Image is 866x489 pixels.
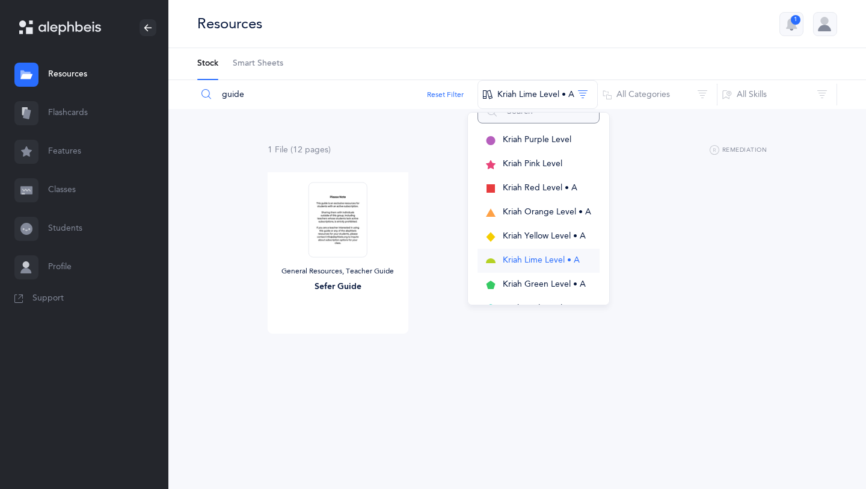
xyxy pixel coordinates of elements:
[197,80,478,109] input: Search Resources
[503,135,571,145] span: Kriah Purple Level
[427,89,464,100] button: Reset Filter
[268,145,288,155] span: 1 File
[503,183,577,193] span: Kriah Red Level • A
[32,293,64,305] span: Support
[478,128,600,152] button: Kriah Purple Level
[503,304,577,313] span: Kriah Teal Level • A
[478,225,600,249] button: Kriah Yellow Level • A
[197,14,262,34] div: Resources
[503,207,591,217] span: Kriah Orange Level • A
[503,255,580,265] span: Kriah Lime Level • A
[478,273,600,297] button: Kriah Green Level • A
[233,58,283,70] span: Smart Sheets
[309,182,367,257] img: Sefer_Guide_-_Lime_A_-_Third_Grade_thumbnail_1756878126.png
[478,249,600,273] button: Kriah Lime Level • A
[597,80,717,109] button: All Categories
[779,12,803,36] button: 1
[277,267,399,276] div: General Resources, Teacher Guide
[717,80,837,109] button: All Skills
[277,281,399,293] div: Sefer Guide
[710,143,767,158] button: Remediation
[478,80,598,109] button: Kriah Lime Level • A
[503,159,562,169] span: Kriah Pink Level
[503,231,586,241] span: Kriah Yellow Level • A
[478,176,600,201] button: Kriah Red Level • A
[478,297,600,321] button: Kriah Teal Level • A
[503,279,586,289] span: Kriah Green Level • A
[478,152,600,176] button: Kriah Pink Level
[791,15,800,25] div: 1
[478,201,600,225] button: Kriah Orange Level • A
[325,145,328,155] span: s
[290,145,331,155] span: (12 page )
